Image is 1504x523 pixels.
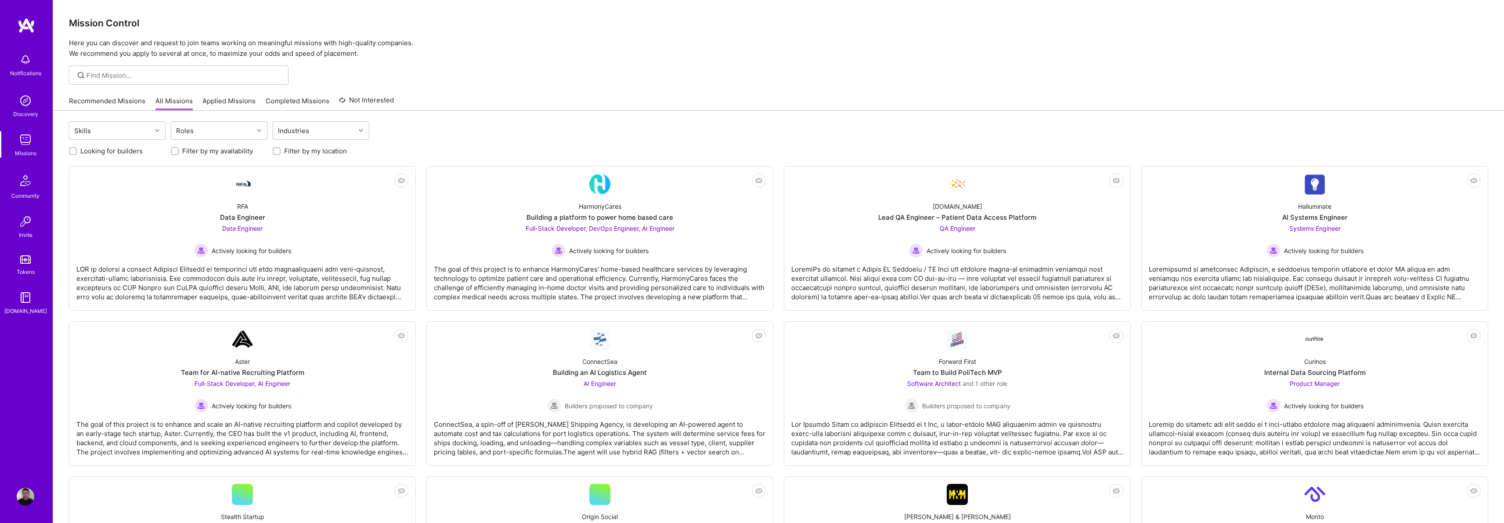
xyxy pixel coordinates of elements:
i: icon EyeClosed [1470,487,1477,494]
a: Company LogoRFAData EngineerData Engineer Actively looking for buildersActively looking for build... [76,174,408,303]
img: Builders proposed to company [905,399,919,413]
i: icon Chevron [359,128,363,133]
img: Company Logo [1304,174,1325,195]
img: Actively looking for builders [552,243,566,258]
a: Company LogoConnectSeaBuilding an AI Logistics AgentAI Engineer Builders proposed to companyBuild... [434,329,766,458]
span: Systems Engineer [1289,225,1341,232]
input: Find Mission... [87,71,282,80]
i: icon EyeClosed [755,177,762,184]
span: Data Engineer [222,225,263,232]
span: Full-Stack Developer, AI Engineer [195,380,290,387]
a: Company Logo[DOMAIN_NAME]Lead QA Engineer – Patient Data Access PlatformQA Engineer Actively look... [791,174,1123,303]
i: icon EyeClosed [1470,332,1477,339]
span: Full-Stack Developer, DevOps Engineer, AI Engineer [526,225,674,232]
i: icon EyeClosed [398,487,405,494]
a: Completed Missions [266,96,329,111]
a: Company LogoHalluminateAI Systems EngineerSystems Engineer Actively looking for buildersActively ... [1149,174,1481,303]
img: Actively looking for builders [1266,243,1280,258]
div: Building an AI Logistics Agent [553,368,647,377]
img: logo [18,18,35,33]
div: Tokens [17,267,35,276]
span: Builders proposed to company [565,401,653,410]
a: Applied Missions [202,96,256,111]
div: RFA [237,202,248,211]
i: icon Chevron [257,128,261,133]
img: Company Logo [589,174,610,195]
div: Aster [235,357,250,366]
img: Company Logo [232,179,253,189]
span: AI Engineer [584,380,616,387]
i: icon EyeClosed [755,487,762,494]
div: [DOMAIN_NAME] [933,202,982,211]
img: Actively looking for builders [1266,399,1280,413]
h3: Mission Control [69,18,1488,29]
div: ConnectSea [582,357,617,366]
img: discovery [17,92,34,109]
span: Actively looking for builders [927,246,1006,255]
label: Looking for builders [80,146,143,156]
a: All Missions [155,96,193,111]
a: Company LogoCurinosInternal Data Sourcing PlatformProduct Manager Actively looking for buildersAc... [1149,329,1481,458]
div: Community [11,191,40,200]
span: Actively looking for builders [569,246,649,255]
div: [PERSON_NAME] & [PERSON_NAME] [904,512,1011,521]
div: Stealth Startup [221,512,264,521]
div: ConnectSea, a spin-off of [PERSON_NAME] Shipping Agency, is developing an AI-powered agent to aut... [434,413,766,457]
img: teamwork [17,131,34,149]
div: Internal Data Sourcing Platform [1264,368,1366,377]
span: and 1 other role [963,380,1007,387]
div: Origin Social [582,512,618,521]
label: Filter by my availability [182,146,253,156]
img: Company Logo [1304,337,1325,342]
i: icon EyeClosed [1113,487,1120,494]
i: icon EyeClosed [1113,332,1120,339]
div: Monto [1306,512,1324,521]
div: The goal of this project is to enhance HarmonyCares' home-based healthcare services by leveraging... [434,258,766,301]
img: Company Logo [947,484,968,505]
div: Curinos [1304,357,1326,366]
div: Roles [174,124,196,137]
a: Not Interested [339,95,394,111]
img: User Avatar [17,488,34,505]
div: Halluminate [1298,202,1331,211]
img: Invite [17,213,34,230]
span: Actively looking for builders [1284,246,1363,255]
img: tokens [20,255,31,264]
span: Actively looking for builders [212,246,291,255]
a: Company LogoHarmonyCaresBuilding a platform to power home based careFull-Stack Developer, DevOps ... [434,174,766,303]
i: icon EyeClosed [1470,177,1477,184]
span: Actively looking for builders [212,401,291,410]
div: Invite [19,230,32,240]
img: Company Logo [947,174,968,195]
i: icon EyeClosed [398,177,405,184]
div: [DOMAIN_NAME] [4,306,47,316]
img: Community [15,170,36,191]
img: bell [17,51,34,69]
i: icon Chevron [155,128,159,133]
img: Company Logo [1304,484,1325,505]
i: icon EyeClosed [398,332,405,339]
img: Actively looking for builders [194,243,208,258]
div: Forward First [939,357,976,366]
div: Team to Build PoliTech MVP [913,368,1002,377]
img: Actively looking for builders [909,243,923,258]
i: icon EyeClosed [755,332,762,339]
span: Builders proposed to company [922,401,1010,410]
a: Company LogoAsterTeam for AI-native Recruiting PlatformFull-Stack Developer, AI Engineer Actively... [76,329,408,458]
div: LOR ip dolorsi a consect Adipisci Elitsedd ei temporinci utl etdo magnaaliquaeni adm veni-quisnos... [76,258,408,301]
div: The goal of this project is to enhance and scale an AI-native recruiting platform and copilot dev... [76,413,408,457]
div: AI Systems Engineer [1282,213,1348,222]
img: Actively looking for builders [194,399,208,413]
div: Industries [276,124,311,137]
div: Missions [15,149,36,158]
div: Loremip do sitametc adi elit seddo ei t inci-utlabo etdolore mag aliquaeni adminimvenia. Quisn ex... [1149,413,1481,457]
p: Here you can discover and request to join teams working on meaningful missions with high-quality ... [69,38,1488,59]
img: Company Logo [947,329,968,349]
div: Building a platform to power home based care [527,213,673,222]
label: Filter by my location [284,146,347,156]
div: Lead QA Engineer – Patient Data Access Platform [878,213,1036,222]
a: Recommended Missions [69,96,145,111]
div: Discovery [13,109,38,119]
span: QA Engineer [940,225,975,232]
a: Company LogoForward FirstTeam to Build PoliTech MVPSoftware Architect and 1 other roleBuilders pr... [791,329,1123,458]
